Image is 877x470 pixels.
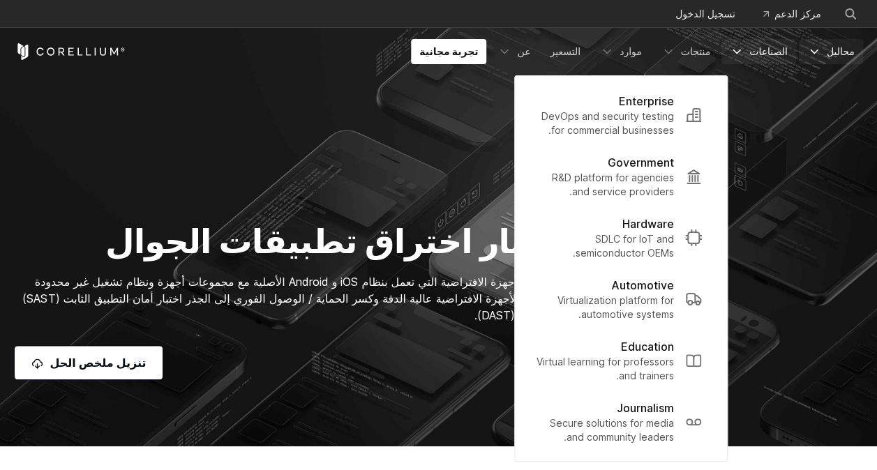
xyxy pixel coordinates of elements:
h1: اختبار اختراق تطبيقات الجوال [15,220,571,262]
p: Virtual learning for professors and trainers. [534,355,674,383]
a: Journalism Secure solutions for media and community leaders. [523,391,719,453]
p: Education [621,338,674,355]
span: قم بتدوير الأجهزة الافتراضية التي تعمل بنظام iOS و Android الأصلية مع مجموعات أجهزة ونظام تشغيل غ... [22,275,570,322]
p: Secure solutions for media and community leaders. [534,416,674,444]
p: Journalism [617,400,674,416]
font: محاليل [827,45,855,59]
p: Virtualization platform for automotive systems. [534,294,674,321]
font: عن [517,45,530,59]
a: Government R&D platform for agencies and service providers. [523,146,719,207]
p: Automotive [611,277,674,294]
a: التسعير [541,39,589,64]
a: تجربة مجانية [411,39,486,64]
p: Enterprise [619,93,674,109]
p: SDLC for IoT and semiconductor OEMs. [534,232,674,260]
div: قائمة التنقل [653,1,863,26]
a: كورليوم هوم [15,43,126,60]
a: Education Virtual learning for professors and trainers. [523,330,719,391]
p: R&D platform for agencies and service providers. [534,171,674,199]
a: تنزيل ملخص الحل [15,346,163,379]
p: Hardware [622,215,674,232]
font: موارد [620,45,642,59]
font: الصناعات [749,45,788,59]
span: تنزيل ملخص الحل [50,354,147,371]
a: Hardware SDLC for IoT and semiconductor OEMs. [523,207,719,268]
a: تسجيل الدخول [664,1,747,26]
button: بحث [838,1,863,26]
a: Enterprise DevOps and security testing for commercial businesses. [523,84,719,146]
div: قائمة التنقل [400,39,862,64]
p: Government [608,154,674,171]
p: DevOps and security testing for commercial businesses. [534,109,674,137]
font: منتجات [681,45,710,59]
font: مركز الدعم [774,7,821,21]
a: Automotive Virtualization platform for automotive systems. [523,268,719,330]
